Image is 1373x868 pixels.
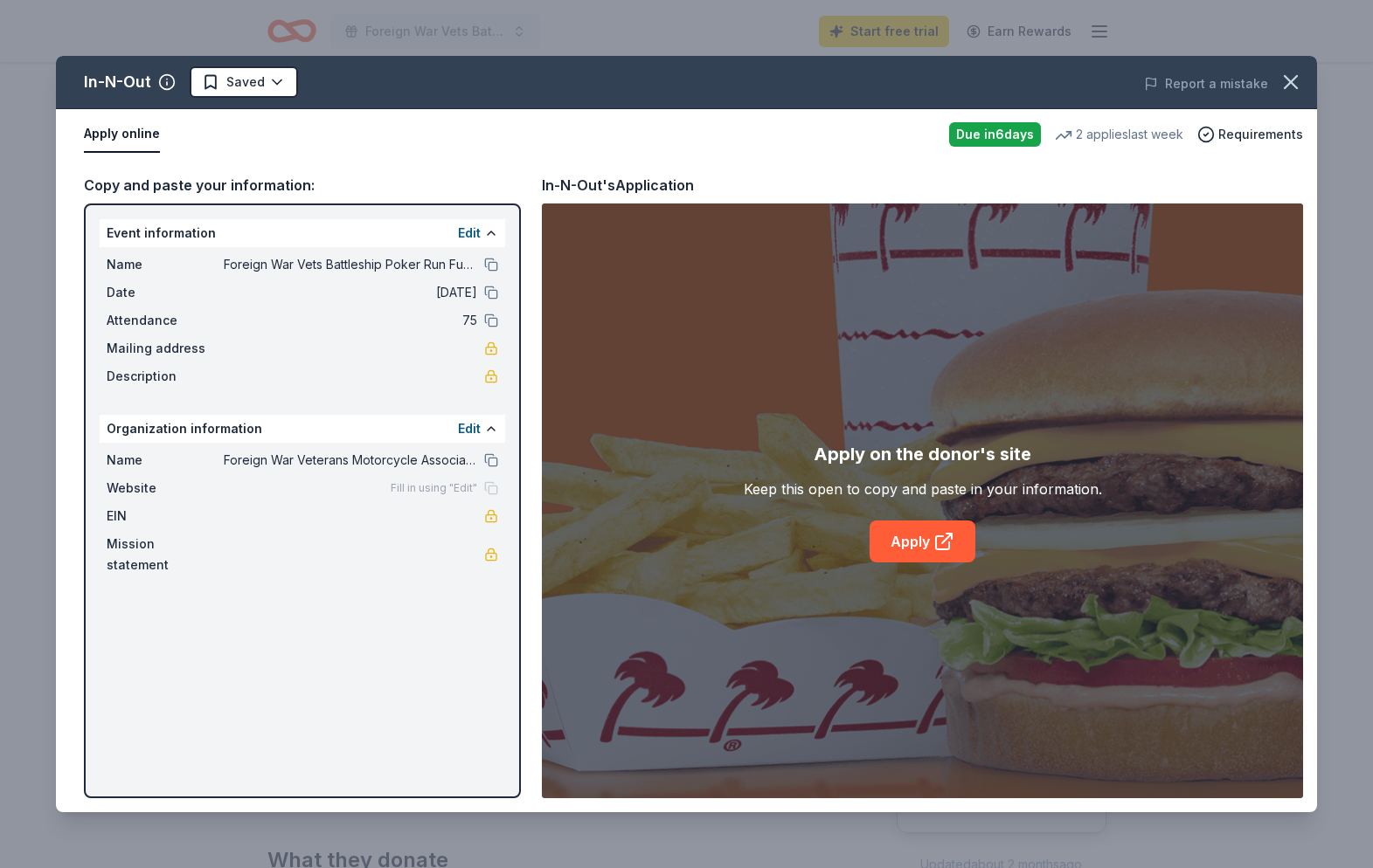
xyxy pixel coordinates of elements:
span: Name [107,450,224,471]
span: Foreign War Vets Battleship Poker Run Fundraiser [224,254,477,275]
div: In-N-Out [84,68,151,96]
button: Requirements [1197,124,1303,145]
button: Apply online [84,116,160,153]
button: Edit [458,418,481,439]
div: Keep this open to copy and paste in your information. [744,479,1102,499]
span: Attendance [107,310,224,331]
div: Organization information [100,415,505,443]
span: Description [107,366,224,387]
span: [DATE] [224,282,477,303]
span: Name [107,254,224,275]
span: EIN [107,506,224,527]
div: Event information [100,219,505,247]
button: Saved [190,66,298,98]
button: Edit [458,223,481,244]
span: Mailing address [107,338,224,359]
div: Due in 6 days [949,122,1041,147]
span: Requirements [1218,124,1303,145]
div: In-N-Out's Application [542,174,694,196]
span: Foreign War Veterans Motorcycle Association [224,450,477,471]
a: Apply [870,520,975,562]
span: Website [107,478,224,499]
span: Date [107,282,224,303]
div: Copy and paste your information: [84,174,521,196]
div: Apply on the donor's site [814,440,1031,468]
span: 75 [224,310,477,331]
button: Report a mistake [1144,73,1268,94]
span: Mission statement [107,534,224,575]
span: Saved [226,72,265,93]
div: 2 applies last week [1055,124,1183,145]
span: Fill in using "Edit" [391,481,477,495]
